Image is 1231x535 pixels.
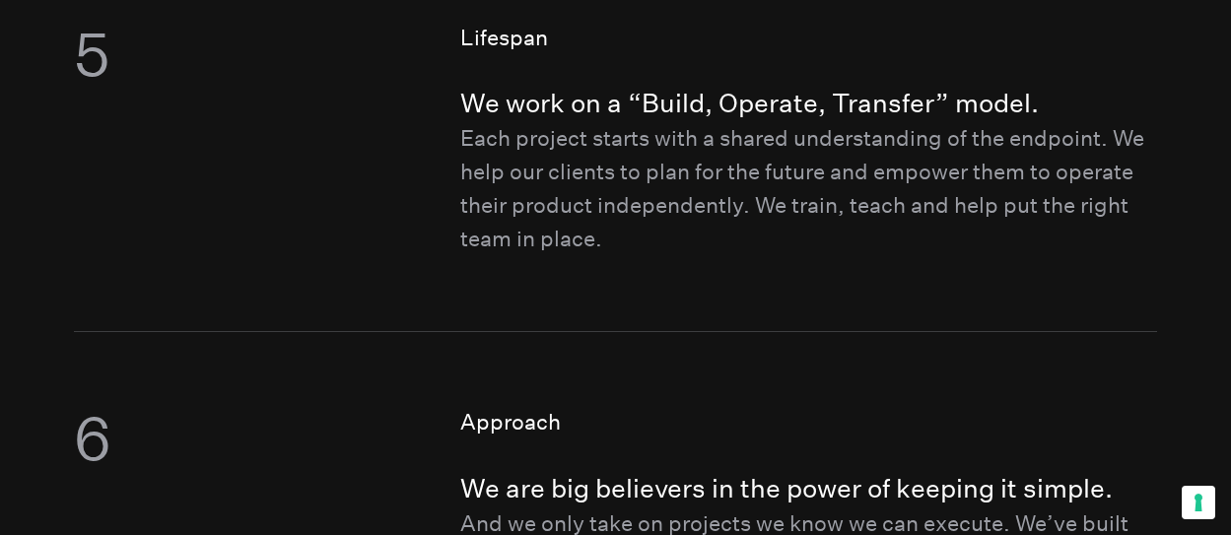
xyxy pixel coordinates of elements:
[1182,486,1215,519] button: Your consent preferences for tracking technologies
[460,406,1157,439] p: Approach
[460,471,1157,507] h4: We are big believers in the power of keeping it simple.
[460,122,1157,256] p: Each project starts with a shared understanding of the endpoint. We help our clients to plan for ...
[460,22,1157,55] p: Lifespan
[460,86,1157,122] h4: We work on a “Build, Operate, Transfer” model.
